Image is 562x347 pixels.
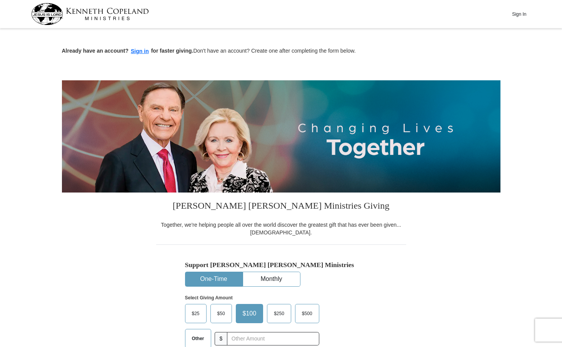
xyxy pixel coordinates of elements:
button: Monthly [243,272,300,286]
div: Together, we're helping people all over the world discover the greatest gift that has ever been g... [156,221,406,236]
button: One-Time [185,272,242,286]
p: Don't have an account? Create one after completing the form below. [62,47,500,56]
strong: Already have an account? for faster giving. [62,48,193,54]
button: Sign In [508,8,531,20]
span: $25 [188,308,203,319]
span: $50 [213,308,229,319]
button: Sign in [128,47,151,56]
span: $500 [298,308,316,319]
strong: Select Giving Amount [185,295,233,301]
h5: Support [PERSON_NAME] [PERSON_NAME] Ministries [185,261,377,269]
span: $100 [239,308,260,319]
input: Other Amount [227,332,319,345]
img: kcm-header-logo.svg [31,3,149,25]
span: Other [188,333,208,344]
span: $ [215,332,228,345]
span: $250 [270,308,288,319]
h3: [PERSON_NAME] [PERSON_NAME] Ministries Giving [156,193,406,221]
